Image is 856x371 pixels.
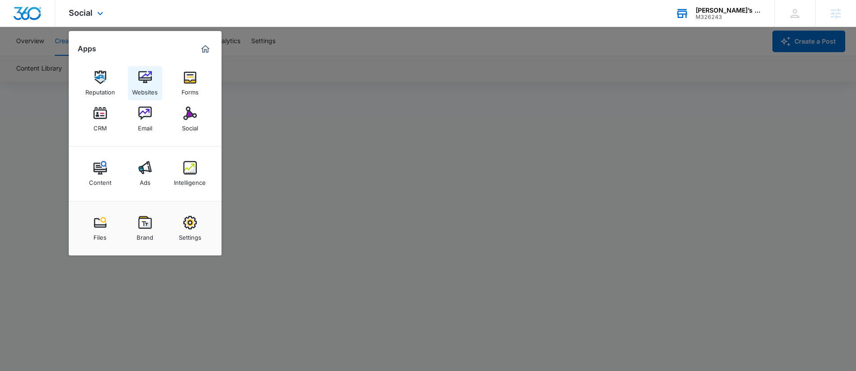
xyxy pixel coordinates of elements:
div: Settings [179,229,201,241]
div: Content [89,174,111,186]
div: Intelligence [174,174,206,186]
h2: Apps [78,45,96,53]
a: Intelligence [173,156,207,191]
a: Social [173,102,207,136]
div: account id [696,14,761,20]
a: Brand [128,211,162,246]
a: Email [128,102,162,136]
div: Forms [182,84,199,96]
a: Marketing 360® Dashboard [198,42,213,56]
a: Websites [128,66,162,100]
a: CRM [83,102,117,136]
div: account name [696,7,761,14]
div: CRM [93,120,107,132]
div: Websites [132,84,158,96]
a: Reputation [83,66,117,100]
div: Files [93,229,106,241]
div: Email [138,120,152,132]
div: Reputation [85,84,115,96]
a: Settings [173,211,207,246]
a: Ads [128,156,162,191]
span: Social [69,8,93,18]
a: Files [83,211,117,246]
a: Content [83,156,117,191]
div: Brand [137,229,153,241]
div: Ads [140,174,151,186]
a: Forms [173,66,207,100]
div: Social [182,120,198,132]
